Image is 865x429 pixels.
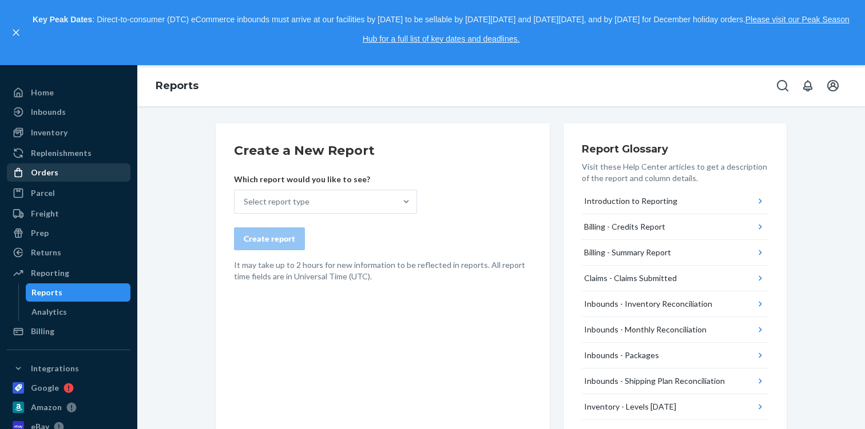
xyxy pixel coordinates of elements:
[584,324,707,335] div: Inbounds - Monthly Reconciliation
[582,291,768,317] button: Inbounds - Inventory Reconciliation
[7,398,130,416] a: Amazon
[7,163,130,182] a: Orders
[31,87,54,98] div: Home
[822,74,844,97] button: Open account menu
[234,174,417,185] p: Which report would you like to see?
[582,142,768,157] h3: Report Glossary
[31,306,67,318] div: Analytics
[7,243,130,262] a: Returns
[27,10,855,49] p: : Direct-to-consumer (DTC) eCommerce inbounds must arrive at our facilities by [DATE] to be sella...
[156,79,199,92] a: Reports
[10,27,22,38] button: close,
[584,298,712,310] div: Inbounds - Inventory Reconciliation
[584,247,671,258] div: Billing - Summary Report
[234,142,531,160] h2: Create a New Report
[31,287,62,298] div: Reports
[31,208,59,219] div: Freight
[7,184,130,202] a: Parcel
[31,106,66,118] div: Inbounds
[7,83,130,102] a: Home
[582,161,768,184] p: Visit these Help Center articles to get a description of the report and column details.
[584,221,665,232] div: Billing - Credits Report
[31,382,59,394] div: Google
[244,196,310,207] div: Select report type
[7,264,130,282] a: Reporting
[7,379,130,397] a: Google
[31,363,79,374] div: Integrations
[7,103,130,121] a: Inbounds
[31,187,55,199] div: Parcel
[26,283,131,302] a: Reports
[584,375,725,387] div: Inbounds - Shipping Plan Reconciliation
[582,343,768,368] button: Inbounds - Packages
[31,267,69,279] div: Reporting
[771,74,794,97] button: Open Search Box
[584,195,677,207] div: Introduction to Reporting
[796,74,819,97] button: Open notifications
[31,227,49,239] div: Prep
[584,272,677,284] div: Claims - Claims Submitted
[26,303,131,321] a: Analytics
[582,394,768,420] button: Inventory - Levels [DATE]
[7,144,130,162] a: Replenishments
[582,317,768,343] button: Inbounds - Monthly Reconciliation
[31,402,62,413] div: Amazon
[7,359,130,378] button: Integrations
[33,15,92,24] strong: Key Peak Dates
[31,167,58,178] div: Orders
[7,322,130,340] a: Billing
[584,401,676,412] div: Inventory - Levels [DATE]
[363,15,850,43] a: Please visit our Peak Season Hub for a full list of key dates and deadlines.
[31,147,92,159] div: Replenishments
[582,214,768,240] button: Billing - Credits Report
[582,240,768,266] button: Billing - Summary Report
[234,259,531,282] p: It may take up to 2 hours for new information to be reflected in reports. All report time fields ...
[7,123,130,142] a: Inventory
[584,350,659,361] div: Inbounds - Packages
[146,70,208,103] ol: breadcrumbs
[244,233,295,244] div: Create report
[31,326,54,337] div: Billing
[582,189,768,214] button: Introduction to Reporting
[31,127,68,138] div: Inventory
[582,266,768,291] button: Claims - Claims Submitted
[7,205,130,223] a: Freight
[31,247,61,258] div: Returns
[7,224,130,242] a: Prep
[234,227,305,250] button: Create report
[21,8,85,18] span: Canlı destek
[582,368,768,394] button: Inbounds - Shipping Plan Reconciliation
